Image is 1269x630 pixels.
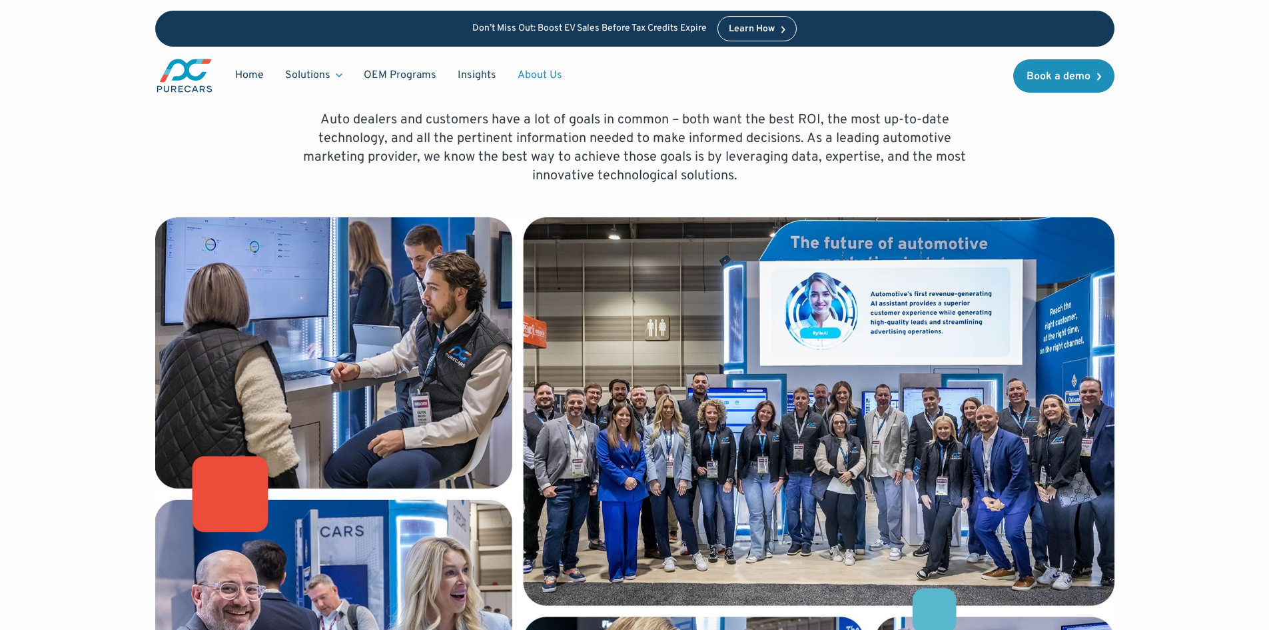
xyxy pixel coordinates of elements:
[447,63,507,88] a: Insights
[507,63,573,88] a: About Us
[729,25,775,34] div: Learn How
[353,63,447,88] a: OEM Programs
[472,23,707,35] p: Don’t Miss Out: Boost EV Sales Before Tax Credits Expire
[717,16,797,41] a: Learn How
[294,111,976,185] p: Auto dealers and customers have a lot of goals in common – both want the best ROI, the most up-to...
[285,68,330,83] div: Solutions
[155,57,214,94] a: main
[1013,59,1114,93] a: Book a demo
[274,63,353,88] div: Solutions
[224,63,274,88] a: Home
[155,57,214,94] img: purecars logo
[1027,71,1090,82] div: Book a demo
